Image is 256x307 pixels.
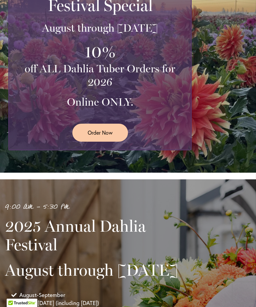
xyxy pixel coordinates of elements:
a: Order Now [72,124,128,141]
h2: August through [DATE] [5,261,188,279]
h3: August through [DATE] [17,21,183,35]
h3: off ALL Dahlia Tuber Orders for 2026 [17,62,183,89]
p: 9:00 AM - 5:30 PM [5,202,188,213]
h2: 2025 Annual Dahlia Festival [5,217,188,254]
h3: Online ONLY. [17,95,183,109]
span: Order Now [88,129,113,136]
h3: 10% [17,41,183,62]
span: [DATE]-[DATE] (including [DATE]) [19,299,99,307]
